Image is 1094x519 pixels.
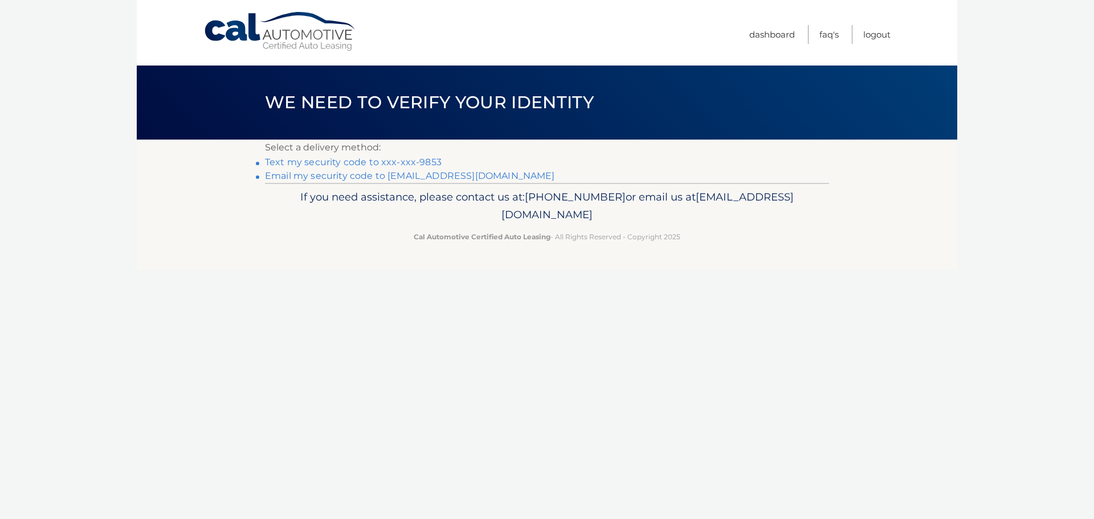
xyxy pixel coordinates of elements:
a: Logout [863,25,891,44]
a: FAQ's [819,25,839,44]
p: - All Rights Reserved - Copyright 2025 [272,231,822,243]
span: We need to verify your identity [265,92,594,113]
a: Dashboard [749,25,795,44]
strong: Cal Automotive Certified Auto Leasing [414,232,550,241]
p: If you need assistance, please contact us at: or email us at [272,188,822,224]
a: Cal Automotive [203,11,357,52]
span: [PHONE_NUMBER] [525,190,626,203]
a: Email my security code to [EMAIL_ADDRESS][DOMAIN_NAME] [265,170,555,181]
a: Text my security code to xxx-xxx-9853 [265,157,442,167]
p: Select a delivery method: [265,140,829,156]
